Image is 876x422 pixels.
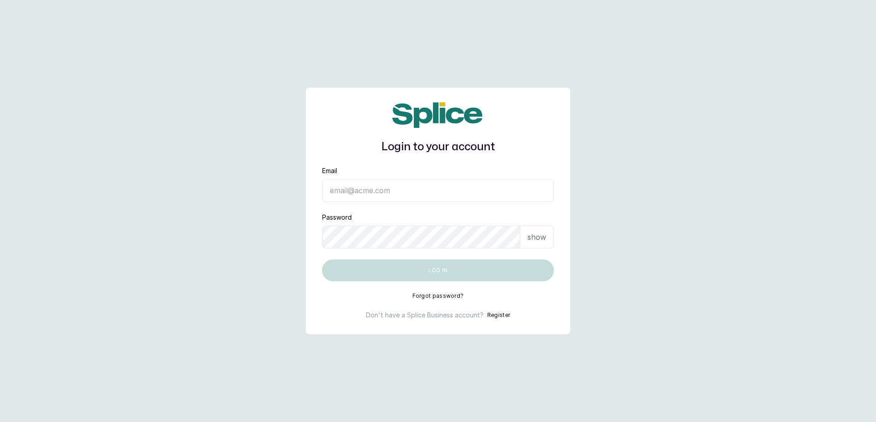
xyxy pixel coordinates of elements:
[322,213,352,222] label: Password
[322,179,554,202] input: email@acme.com
[366,311,484,320] p: Don't have a Splice Business account?
[322,166,337,175] label: Email
[412,292,464,300] button: Forgot password?
[527,232,546,243] p: show
[322,139,554,155] h1: Login to your account
[487,311,510,320] button: Register
[322,259,554,281] button: Log in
